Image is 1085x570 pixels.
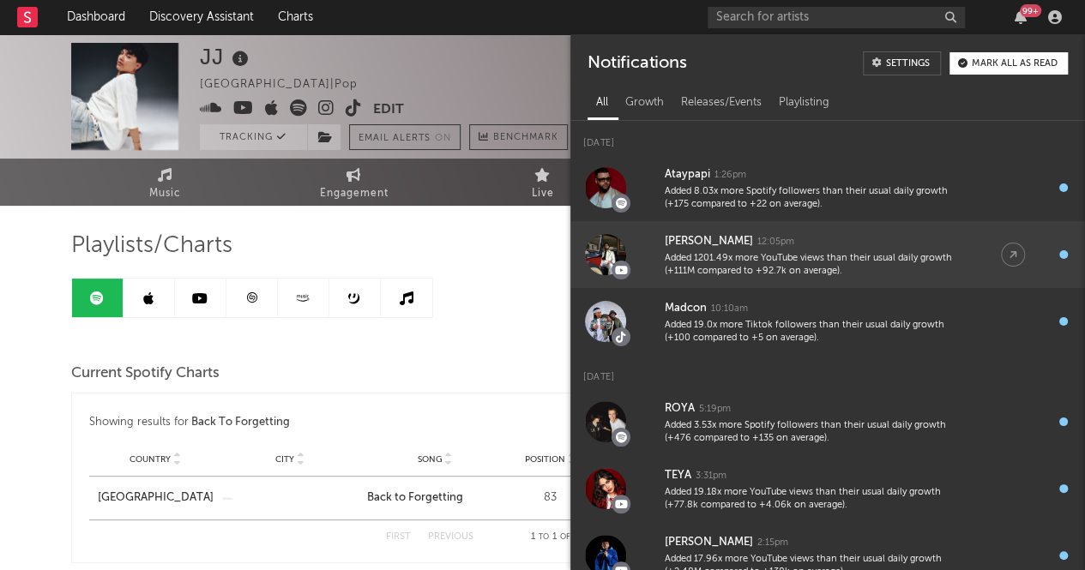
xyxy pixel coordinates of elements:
[588,51,686,75] div: Notifications
[493,128,558,148] span: Benchmark
[949,52,1068,75] button: Mark all as read
[89,411,543,434] div: Showing results for
[71,363,220,384] span: Current Spotify Charts
[570,455,1085,522] a: TEYA3:31pmAdded 19.18x more YouTube views than their usual daily growth (+77.8k compared to +4.06...
[130,454,171,465] span: Country
[512,489,589,507] div: 83
[696,470,726,483] div: 3:31pm
[260,159,449,206] a: Engagement
[570,221,1085,288] a: [PERSON_NAME]12:05pmAdded 1201.49x more YouTube views than their usual daily growth (+111M compar...
[570,388,1085,455] a: ROYA5:19pmAdded 3.53x more Spotify followers than their usual daily growth (+476 compared to +135...
[886,59,930,69] div: Settings
[320,183,389,204] span: Engagement
[1020,4,1041,17] div: 99 +
[570,121,1085,154] div: [DATE]
[665,532,753,553] div: [PERSON_NAME]
[525,454,565,465] span: Position
[672,88,770,117] div: Releases/Events
[757,236,794,249] div: 12:05pm
[191,412,290,433] div: Back To Forgetting
[367,489,503,507] a: Back to Forgetting
[665,252,967,279] div: Added 1201.49x more YouTube views than their usual daily growth (+111M compared to +92.7k on aver...
[435,134,451,143] em: On
[367,489,463,507] div: Back to Forgetting
[349,124,461,150] button: Email AlertsOn
[757,537,788,549] div: 2:15pm
[560,533,570,541] span: of
[770,88,838,117] div: Playlisting
[200,75,377,95] div: [GEOGRAPHIC_DATA] | Pop
[418,454,443,465] span: Song
[539,533,549,541] span: to
[149,183,181,204] span: Music
[71,159,260,206] a: Music
[665,298,707,319] div: Madcon
[428,532,473,542] button: Previous
[665,319,967,345] div: Added 19.0x more Tiktok followers than their usual daily growth (+100 compared to +5 on average).
[617,88,672,117] div: Growth
[532,183,554,204] span: Live
[1015,10,1027,24] button: 99+
[71,236,232,256] span: Playlists/Charts
[665,486,967,513] div: Added 19.18x more YouTube views than their usual daily growth (+77.8k compared to +4.06k on avera...
[570,355,1085,388] div: [DATE]
[711,303,748,315] div: 10:10am
[588,88,617,117] div: All
[570,288,1085,355] a: Madcon10:10amAdded 19.0x more Tiktok followers than their usual daily growth (+100 compared to +5...
[386,532,411,542] button: First
[665,465,691,486] div: TEYA
[972,59,1058,69] div: Mark all as read
[863,51,941,75] a: Settings
[570,154,1085,221] a: Ataypapi1:26pmAdded 8.03x more Spotify followers than their usual daily growth (+175 compared to ...
[449,159,637,206] a: Live
[200,124,307,150] button: Tracking
[665,399,695,419] div: ROYA
[708,7,965,28] input: Search for artists
[200,43,253,71] div: JJ
[665,231,753,252] div: [PERSON_NAME]
[98,489,214,507] a: [GEOGRAPHIC_DATA]
[373,99,404,121] button: Edit
[665,419,967,446] div: Added 3.53x more Spotify followers than their usual daily growth (+476 compared to +135 on average).
[665,185,967,212] div: Added 8.03x more Spotify followers than their usual daily growth (+175 compared to +22 on average).
[508,527,602,548] div: 1 1 1
[665,165,710,185] div: Ataypapi
[275,454,294,465] span: City
[699,403,731,416] div: 5:19pm
[469,124,568,150] a: Benchmark
[714,169,746,182] div: 1:26pm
